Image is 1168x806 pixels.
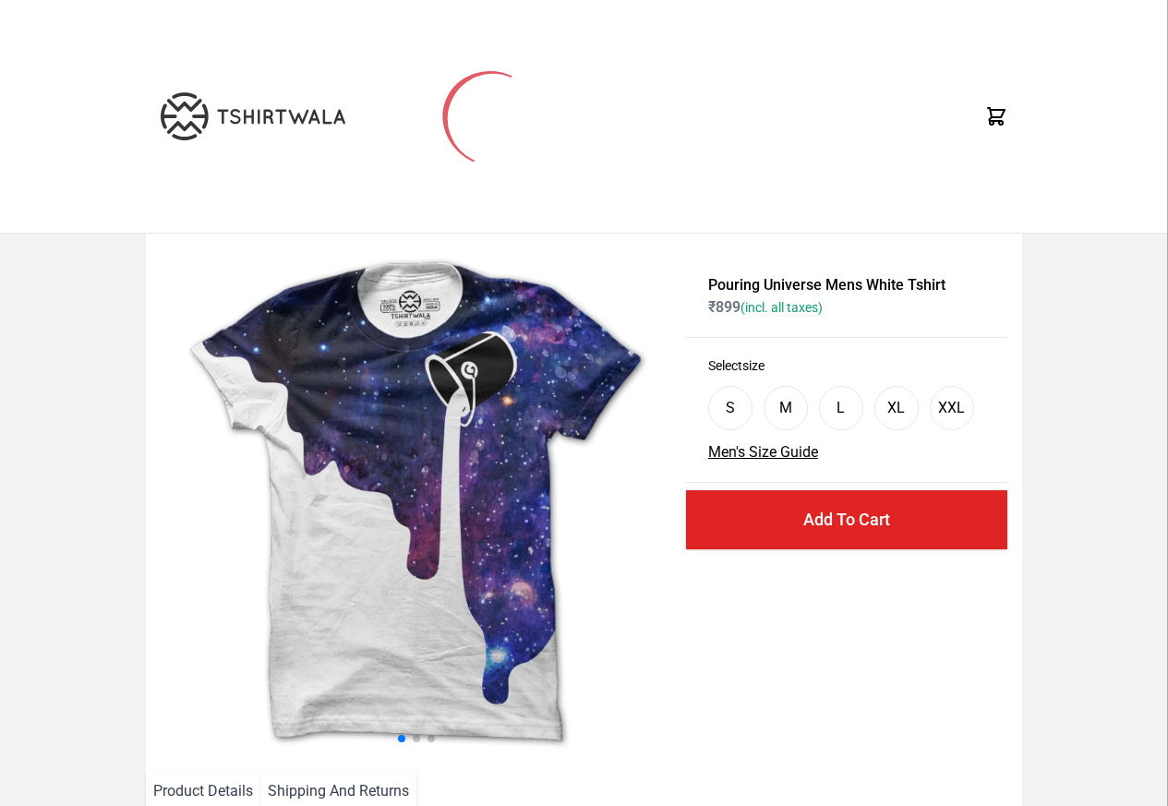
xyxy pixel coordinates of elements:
button: Add To Cart [686,490,1007,549]
span: ₹ 899 [708,298,823,316]
img: galaxy.jpg [161,248,671,758]
span: (incl. all taxes) [741,300,823,315]
h3: Select size [708,356,985,375]
div: S [726,397,735,419]
div: XXL [938,397,965,419]
img: TW-LOGO-400-104.png [161,92,345,140]
button: Men's Size Guide [708,441,818,463]
div: XL [887,397,905,419]
div: M [779,397,792,419]
div: L [837,397,845,419]
h1: Pouring Universe Mens White Tshirt [708,274,985,296]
